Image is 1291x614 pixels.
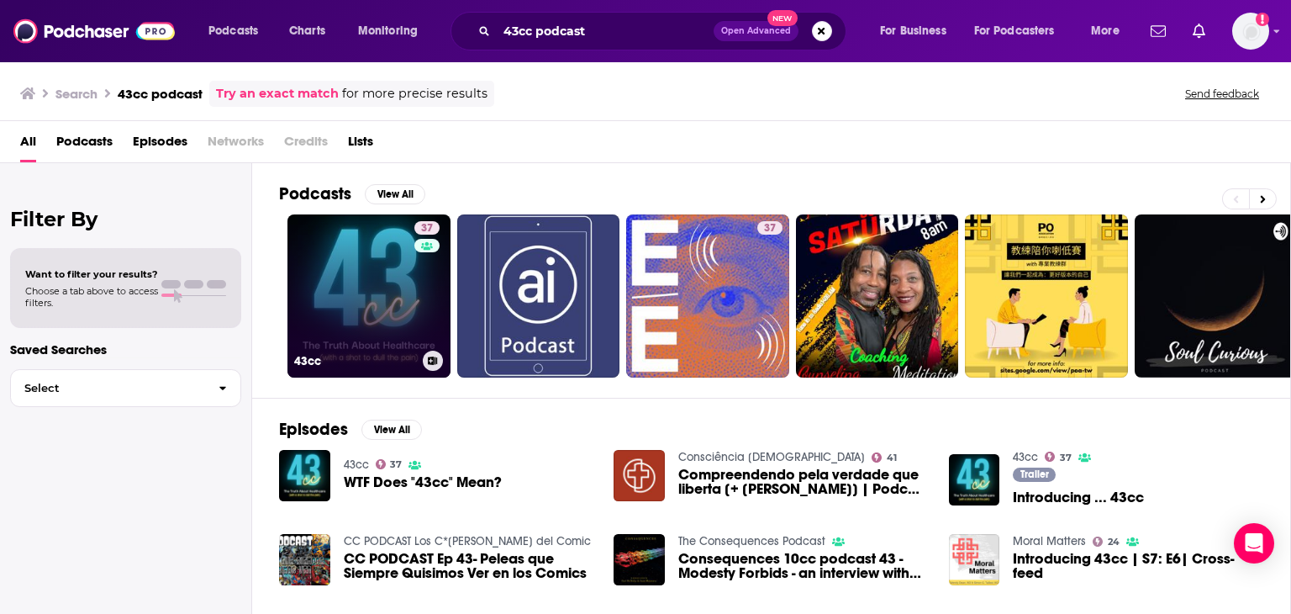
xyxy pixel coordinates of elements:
a: All [20,128,36,162]
button: Select [10,369,241,407]
a: Podcasts [56,128,113,162]
span: 37 [421,220,433,237]
span: For Podcasters [974,19,1055,43]
a: Introducing 43cc | S7: E6| Cross-feed [1013,552,1263,580]
img: User Profile [1232,13,1269,50]
a: Introducing ... 43cc [1013,490,1144,505]
span: Monitoring [358,19,418,43]
button: Show profile menu [1232,13,1269,50]
a: Lists [348,128,373,162]
a: Show notifications dropdown [1144,17,1172,45]
img: Podchaser - Follow, Share and Rate Podcasts [13,15,175,47]
a: PodcastsView All [279,183,425,204]
button: View All [365,184,425,204]
div: Search podcasts, credits, & more... [466,12,862,50]
input: Search podcasts, credits, & more... [497,18,714,45]
h2: Episodes [279,419,348,440]
img: Consequences 10cc podcast 43 - Modesty Forbids - an interview with Graham Gouldman [614,534,665,585]
span: More [1091,19,1120,43]
span: Choose a tab above to access filters. [25,285,158,309]
a: Show notifications dropdown [1186,17,1212,45]
h2: Podcasts [279,183,351,204]
span: Compreendendo pela verdade que liberta [+ [PERSON_NAME]] | Podcast da CC #43 [678,468,929,496]
a: 3743cc [287,214,451,378]
span: Want to filter your results? [25,268,158,280]
h2: Filter By [10,207,241,231]
a: 37 [1045,452,1072,462]
svg: Add a profile image [1256,13,1269,26]
button: open menu [197,18,280,45]
a: EpisodesView All [279,419,422,440]
a: WTF Does "43cc" Mean? [344,475,502,490]
span: For Business [880,19,946,43]
button: Open AdvancedNew [714,21,798,41]
span: Open Advanced [721,27,791,35]
a: Consciência Cristã [678,450,865,464]
span: Podcasts [208,19,258,43]
button: Send feedback [1180,87,1264,101]
a: 37 [626,214,789,378]
h3: 43cc [294,354,416,368]
img: Introducing 43cc | S7: E6| Cross-feed [949,534,1000,585]
span: for more precise results [342,84,487,103]
button: View All [361,420,422,440]
span: 41 [887,454,897,462]
a: Compreendendo pela verdade que liberta [+ Filipe Fontes] | Podcast da CC #43 [678,468,929,496]
button: open menu [1079,18,1141,45]
a: The Consequences Podcast [678,534,825,548]
span: New [767,10,798,26]
h3: 43cc podcast [118,86,203,102]
a: 37 [414,221,440,235]
span: 37 [1060,454,1072,462]
span: 24 [1108,538,1120,546]
span: Consequences 10cc podcast 43 - Modesty Forbids - an interview with [PERSON_NAME] [678,552,929,580]
a: 43cc [344,458,369,472]
a: Try an exact match [216,84,339,103]
a: 37 [376,459,403,469]
img: Introducing ... 43cc [949,454,1000,505]
h3: Search [55,86,97,102]
div: Open Intercom Messenger [1234,523,1274,564]
a: Charts [278,18,335,45]
img: Compreendendo pela verdade que liberta [+ Filipe Fontes] | Podcast da CC #43 [614,450,665,501]
span: Credits [284,128,328,162]
a: 41 [872,453,897,463]
span: Logged in as megcassidy [1232,13,1269,50]
span: Networks [208,128,264,162]
a: 37 [757,221,783,235]
button: open menu [963,18,1079,45]
span: Select [11,383,205,394]
img: WTF Does "43cc" Mean? [279,450,330,501]
span: 37 [390,461,402,468]
a: 24 [1093,537,1120,547]
button: open menu [868,18,967,45]
span: Charts [289,19,325,43]
button: open menu [346,18,440,45]
span: 37 [764,220,776,237]
a: Moral Matters [1013,534,1086,548]
img: CC PODCAST Ep 43- Peleas que Siempre Quisimos Ver en los Comics [279,534,330,585]
a: Episodes [133,128,187,162]
p: Saved Searches [10,341,241,357]
a: CC PODCAST Ep 43- Peleas que Siempre Quisimos Ver en los Comics [344,552,594,580]
a: CC PODCAST Los C*brones del Comic [344,534,591,548]
span: Trailer [1020,469,1049,479]
a: Consequences 10cc podcast 43 - Modesty Forbids - an interview with Graham Gouldman [678,552,929,580]
a: 43cc [1013,450,1038,464]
